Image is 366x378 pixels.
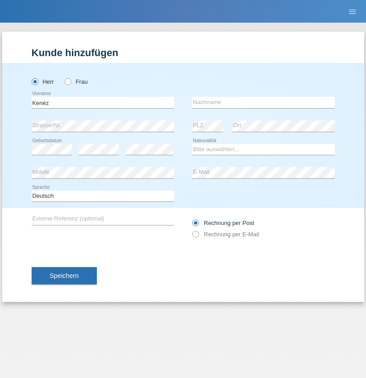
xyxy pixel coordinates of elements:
[65,78,88,85] label: Frau
[32,267,97,284] button: Speichern
[32,78,38,84] input: Herr
[348,7,357,16] i: menu
[32,47,335,58] h1: Kunde hinzufügen
[32,78,54,85] label: Herr
[65,78,71,84] input: Frau
[192,231,198,242] input: Rechnung per E-Mail
[192,231,259,238] label: Rechnung per E-Mail
[50,272,79,279] span: Speichern
[192,220,198,231] input: Rechnung per Post
[343,9,361,14] a: menu
[192,220,254,226] label: Rechnung per Post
